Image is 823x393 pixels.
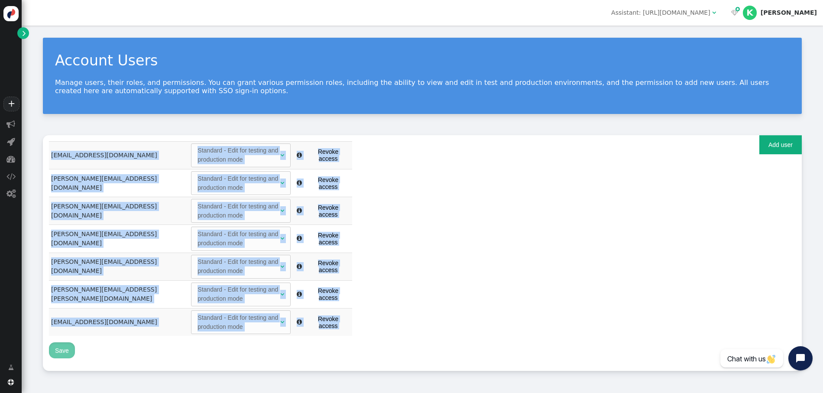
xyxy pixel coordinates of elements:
div: Account Users [55,50,790,71]
span:  [8,379,14,385]
span:  [280,152,284,158]
button: Save [49,342,75,358]
img: logo-icon.svg [3,6,19,21]
p: Manage users, their roles, and permissions. You can grant various permission roles, including the... [55,78,790,95]
div: Standard - Edit for testing and production mode [198,174,279,192]
span:  [297,208,302,214]
span:  [6,120,15,129]
span:  [8,363,14,372]
span:  [736,6,740,13]
a: + [3,97,19,111]
a:   [729,8,740,17]
button: Revoke access [306,174,350,192]
span:  [280,263,284,270]
span:  [712,10,716,16]
span:  [280,180,284,186]
span:  [7,137,15,146]
span:  [731,10,738,16]
div: [PERSON_NAME] [761,9,817,16]
td: [PERSON_NAME][EMAIL_ADDRESS][DOMAIN_NAME] [49,169,189,197]
div: Standard - Edit for testing and production mode [198,257,279,276]
span:  [297,152,302,158]
div: Standard - Edit for testing and production mode [198,146,279,164]
button: Revoke access [306,285,350,304]
button: Revoke access [306,201,350,220]
td: [PERSON_NAME][EMAIL_ADDRESS][DOMAIN_NAME] [49,197,189,225]
span:  [280,235,284,241]
span:  [280,291,284,297]
div: Standard - Edit for testing and production mode [198,202,279,220]
button: Revoke access [306,146,350,165]
div: Assistant: [URL][DOMAIN_NAME] [611,8,710,17]
span:  [297,263,302,270]
span:  [6,155,15,163]
td: [PERSON_NAME][EMAIL_ADDRESS][DOMAIN_NAME] [49,253,189,280]
span:  [297,180,302,186]
td: [EMAIL_ADDRESS][DOMAIN_NAME] [49,141,189,169]
td: [EMAIL_ADDRESS][DOMAIN_NAME] [49,308,189,336]
button: Revoke access [306,257,350,276]
td: [PERSON_NAME][EMAIL_ADDRESS][PERSON_NAME][DOMAIN_NAME] [49,280,189,308]
a:  [17,27,29,39]
span:  [297,319,302,325]
span:  [297,235,302,241]
div: K [743,6,757,19]
span:  [280,208,284,214]
span:  [6,189,16,198]
button: Revoke access [306,229,350,248]
td: [PERSON_NAME][EMAIL_ADDRESS][DOMAIN_NAME] [49,225,189,253]
span:  [280,319,284,325]
span:  [6,172,16,181]
button: Add user [759,135,802,154]
div: Standard - Edit for testing and production mode [198,230,279,248]
span:  [23,29,26,38]
a:  [2,360,20,375]
span:  [297,291,302,297]
button: Revoke access [306,313,350,331]
div: Standard - Edit for testing and production mode [198,313,279,331]
div: Standard - Edit for testing and production mode [198,285,279,303]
